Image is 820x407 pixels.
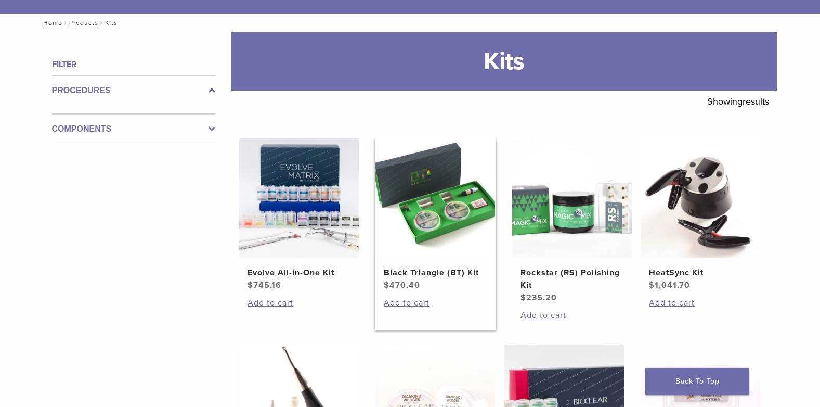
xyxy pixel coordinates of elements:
h2: Black Triangle (BT) Kit [384,266,487,279]
nav: Kits [36,14,785,32]
a: Add to cart: “Rockstar (RS) Polishing Kit” [520,309,623,322]
bdi: 470.40 [384,280,420,290]
a: Add to cart: “HeatSync Kit” [649,297,752,309]
h1: Kits [231,32,777,91]
a: Rockstar (RS) Polishing KitRockstar (RS) Polishing Kit $235.20 [512,138,633,304]
span: $ [248,280,253,290]
p: Showing results [707,91,769,112]
span: / [62,20,69,26]
a: Products [69,19,98,27]
img: Evolve All-in-One Kit [239,138,359,258]
label: Components [52,123,215,135]
bdi: 235.20 [520,292,557,303]
a: Evolve All-in-One KitEvolve All-in-One Kit $745.16 [239,138,360,291]
span: / [98,20,105,26]
a: Black Triangle (BT) KitBlack Triangle (BT) Kit $470.40 [375,138,496,291]
img: HeatSync Kit [641,138,760,258]
bdi: 1,041.70 [649,280,690,290]
h2: Evolve All-in-One Kit [248,266,350,279]
label: Procedures [52,84,215,97]
img: Black Triangle (BT) Kit [375,138,495,258]
a: Back To Top [645,368,749,395]
h4: Filter [52,58,215,71]
a: HeatSync KitHeatSync Kit $1,041.70 [640,138,761,291]
a: Add to cart: “Black Triangle (BT) Kit” [384,297,487,309]
a: Home [40,19,62,27]
a: Add to cart: “Evolve All-in-One Kit” [248,297,350,309]
img: Rockstar (RS) Polishing Kit [512,138,632,258]
span: $ [520,292,526,303]
bdi: 745.16 [248,280,281,290]
span: $ [649,280,655,290]
h2: HeatSync Kit [649,266,752,279]
span: $ [384,280,389,290]
h2: Rockstar (RS) Polishing Kit [520,266,623,291]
